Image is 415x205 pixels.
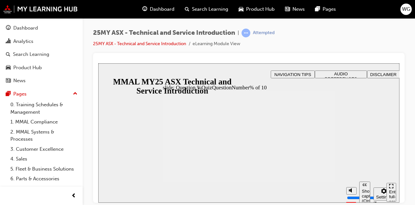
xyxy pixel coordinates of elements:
[142,5,147,13] span: guage-icon
[93,41,186,46] a: 25MY ASX - Technical and Service Introduction
[280,3,310,16] a: news-iconNews
[291,126,295,146] div: Enter full-screen (Ctrl+Alt+F)
[310,3,341,16] a: pages-iconPages
[8,174,80,184] a: 6. Parts & Accessories
[8,144,80,154] a: 3. Customer Excellence
[238,29,239,37] span: |
[292,6,305,13] span: News
[172,7,217,15] button: NAVIGATION TIPS
[249,132,290,137] input: volume
[275,137,288,156] label: Zoom to fit
[6,91,11,97] span: pages-icon
[185,5,189,13] span: search-icon
[8,127,80,144] a: 2. MMAL Systems & Processes
[73,90,77,98] span: up-icon
[8,117,80,127] a: 1. MMAL Compliance
[192,6,228,13] span: Search Learning
[278,131,293,136] div: Settings
[13,77,26,84] div: News
[176,9,213,14] span: NAVIGATION TIPS
[285,5,290,13] span: news-icon
[400,4,412,15] button: WG
[13,64,42,71] div: Product Hub
[242,29,250,37] span: learningRecordVerb_ATTEMPT-icon
[261,118,272,139] button: Show captions (Ctrl+Alt+C)
[227,8,259,18] span: AUDIO PREFERENCES
[3,48,80,60] a: Search Learning
[275,124,296,137] button: Settings
[8,164,80,174] a: 5. Fleet & Business Solutions
[137,3,180,16] a: guage-iconDashboard
[233,3,280,16] a: car-iconProduct Hub
[3,88,80,100] button: Pages
[13,38,33,45] div: Analytics
[288,120,298,138] button: Enter full-screen (Ctrl+Alt+F)
[272,9,298,14] span: DISCLAIMER
[246,6,275,13] span: Product Hub
[8,100,80,117] a: 0. Training Schedules & Management
[6,65,11,71] span: car-icon
[264,125,269,140] div: Show captions (Ctrl+Alt+C)
[402,6,410,13] span: WG
[239,5,243,13] span: car-icon
[323,6,336,13] span: Pages
[8,184,80,194] a: 7. Service
[315,5,320,13] span: pages-icon
[269,7,302,15] button: DISCLAIMER
[3,21,80,88] button: DashboardAnalyticsSearch LearningProduct HubNews
[3,62,80,74] a: Product Hub
[93,29,235,37] span: 25MY ASX - Technical and Service Introduction
[13,51,49,58] div: Search Learning
[13,90,27,98] div: Pages
[288,118,298,139] nav: slide navigation
[3,22,80,34] a: Dashboard
[6,52,10,58] span: search-icon
[248,124,258,131] button: Mute (Ctrl+Alt+M)
[3,5,78,13] img: mmal
[3,75,80,87] a: News
[8,154,80,164] a: 4. Sales
[6,78,11,84] span: news-icon
[6,25,11,31] span: guage-icon
[150,6,174,13] span: Dashboard
[180,3,233,16] a: search-iconSearch Learning
[253,30,275,36] div: Attempted
[13,24,38,32] div: Dashboard
[217,7,269,15] button: AUDIO PREFERENCES
[245,118,285,139] div: misc controls
[71,192,76,200] span: prev-icon
[3,35,80,47] a: Analytics
[193,40,240,48] li: eLearning Module View
[6,39,11,45] span: chart-icon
